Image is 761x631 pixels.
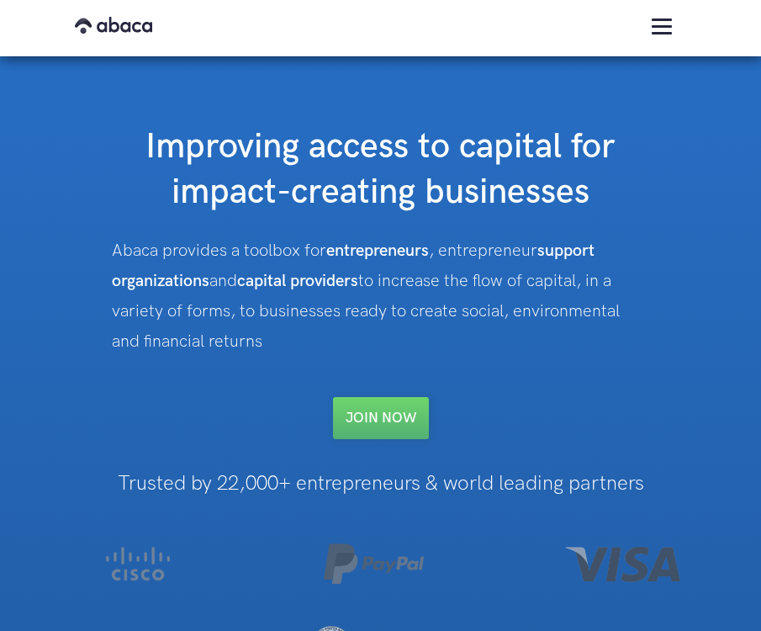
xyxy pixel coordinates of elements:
[333,397,429,439] a: Join NOW
[112,236,650,357] div: Abaca provides a toolbox for , entrepreneur and to increase the flow of capital, in a variety of ...
[637,2,687,50] div: menu
[237,271,358,291] strong: capital providers
[45,125,717,215] h1: Improving access to capital for impact-creating businesses
[326,241,429,261] strong: entrepreneurs
[17,473,744,495] h1: Trusted by 22,000+ entrepreneurs & world leading partners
